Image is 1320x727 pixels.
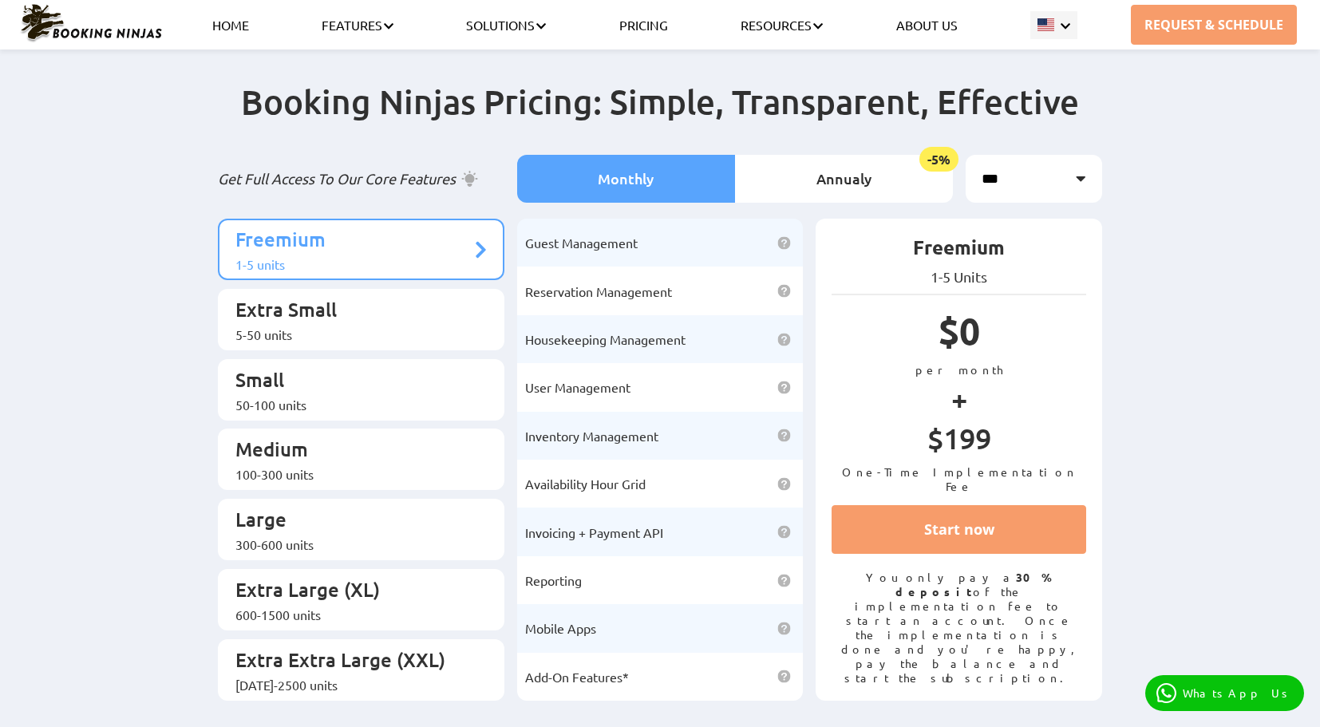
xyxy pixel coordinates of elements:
span: Mobile Apps [525,620,596,636]
div: 600-1500 units [235,606,471,622]
a: Start now [832,505,1086,554]
p: Large [235,507,471,536]
img: help icon [777,622,791,635]
li: Annualy [735,155,953,203]
span: Availability Hour Grid [525,476,646,492]
p: per month [832,362,1086,377]
span: Reservation Management [525,283,672,299]
div: 5-50 units [235,326,471,342]
span: Guest Management [525,235,638,251]
div: 100-300 units [235,466,471,482]
span: -5% [919,147,958,172]
span: Reporting [525,572,582,588]
span: Add-On Features* [525,669,629,685]
p: Get Full Access To Our Core Features [218,169,504,188]
p: Small [235,367,471,397]
span: Inventory Management [525,428,658,444]
p: You only pay a of the implementation fee to start an account. Once the implementation is done and... [832,570,1086,685]
div: [DATE]-2500 units [235,677,471,693]
span: Housekeeping Management [525,331,686,347]
p: $199 [832,421,1086,464]
div: 50-100 units [235,397,471,413]
div: 1-5 units [235,256,471,272]
p: WhatsApp Us [1183,686,1293,700]
a: WhatsApp Us [1145,675,1304,711]
p: One-Time Implementation Fee [832,464,1086,493]
strong: 30% deposit [895,570,1053,599]
img: help icon [777,670,791,683]
img: help icon [777,284,791,298]
p: 1-5 Units [832,268,1086,286]
img: help icon [777,381,791,394]
img: help icon [777,477,791,491]
p: + [832,377,1086,421]
img: help icon [777,236,791,250]
span: Invoicing + Payment API [525,524,663,540]
span: User Management [525,379,630,395]
p: Medium [235,437,471,466]
img: help icon [777,574,791,587]
p: Extra Large (XL) [235,577,471,606]
img: help icon [777,429,791,442]
p: Extra Small [235,297,471,326]
div: 300-600 units [235,536,471,552]
p: $0 [832,307,1086,362]
img: help icon [777,333,791,346]
p: Freemium [235,227,471,256]
img: help icon [777,525,791,539]
p: Freemium [832,235,1086,268]
h2: Booking Ninjas Pricing: Simple, Transparent, Effective [218,81,1102,155]
li: Monthly [517,155,735,203]
p: Extra Extra Large (XXL) [235,647,471,677]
